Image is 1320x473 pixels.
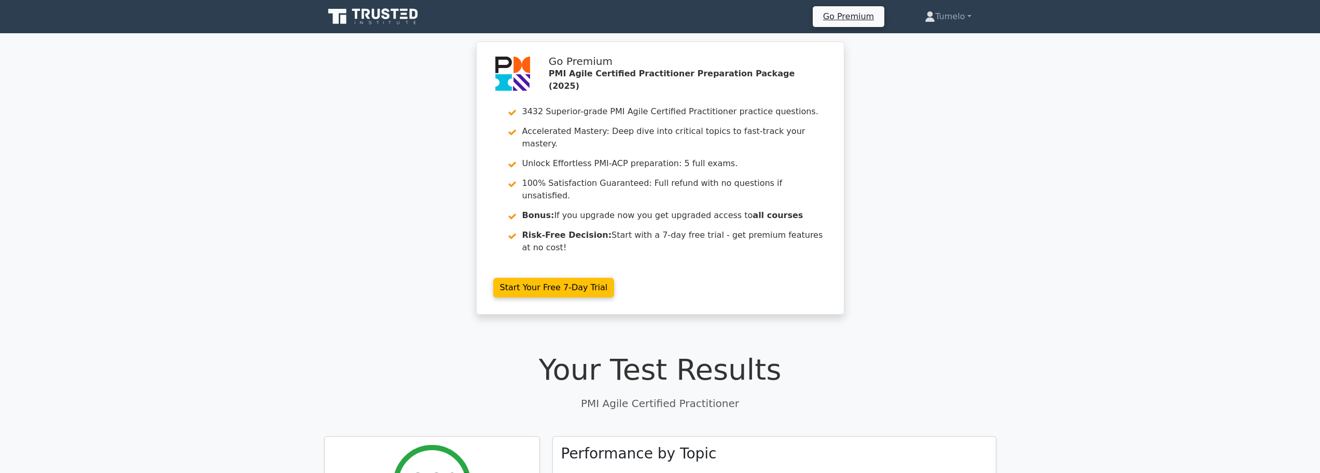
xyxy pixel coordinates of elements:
h1: Your Test Results [324,352,996,387]
h3: Performance by Topic [561,445,717,463]
a: Start Your Free 7-Day Trial [493,278,615,298]
p: PMI Agile Certified Practitioner [324,396,996,411]
a: Go Premium [817,9,880,23]
a: Tumelo [900,6,996,27]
